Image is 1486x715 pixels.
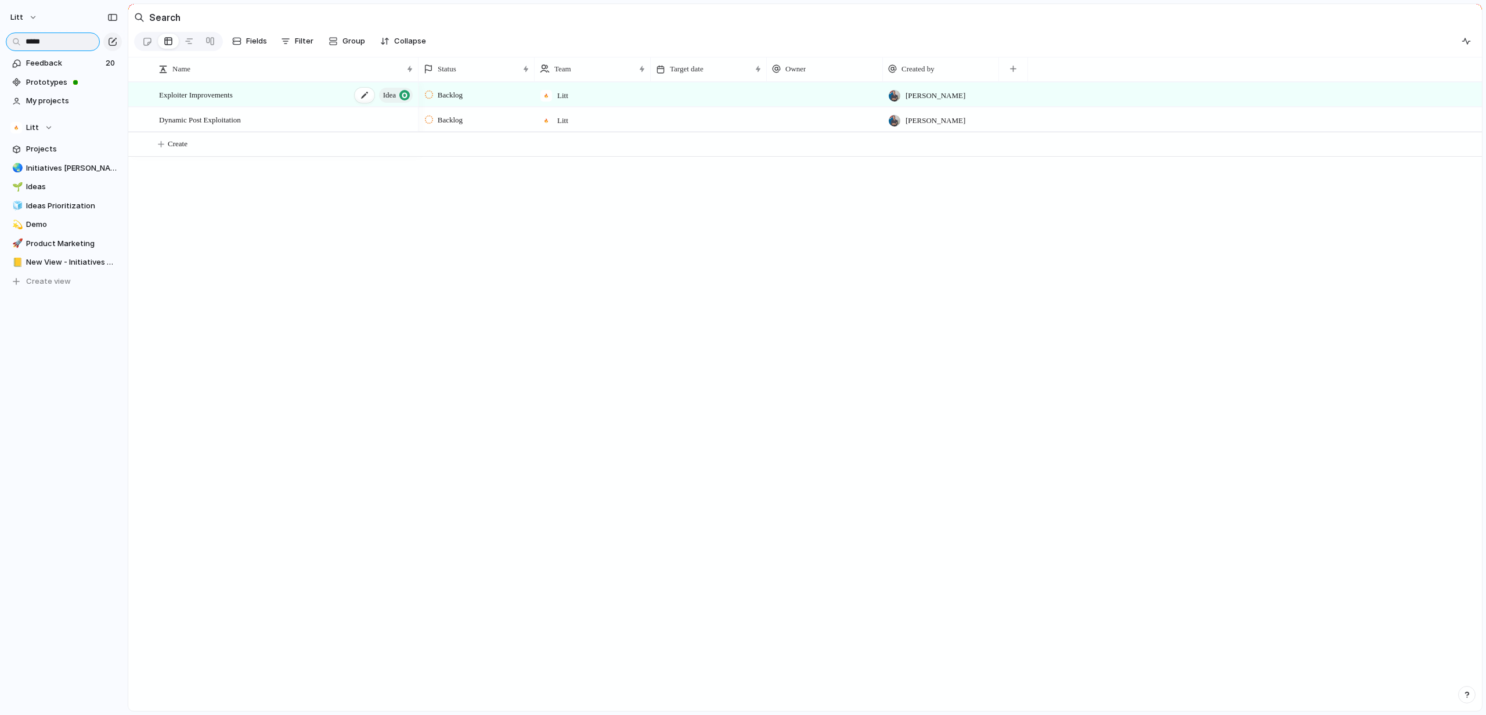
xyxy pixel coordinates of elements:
button: 📒 [10,257,22,268]
a: 🚀Product Marketing [6,235,122,252]
span: Litt [557,90,568,102]
div: 🌱 [12,180,20,194]
span: Create view [26,276,71,287]
span: Demo [26,219,118,230]
span: Target date [670,63,704,75]
span: Feedback [26,57,102,69]
button: 🌱 [10,181,22,193]
div: 🌏 [12,161,20,175]
span: Dynamic Post Exploitation [159,113,241,126]
div: 📒 [12,256,20,269]
button: Fields [228,32,272,50]
h2: Search [149,10,181,24]
button: Filter [276,32,318,50]
span: Litt [26,122,39,133]
span: Idea [383,87,396,103]
span: Ideas Prioritization [26,200,118,212]
span: Name [172,63,190,75]
a: 🌏Initiatives [PERSON_NAME] [6,160,122,177]
span: Projects [26,143,118,155]
a: My projects [6,92,122,110]
div: 🧊 [12,199,20,212]
div: 💫 [12,218,20,232]
span: Create [168,138,187,150]
span: New View - Initiatives and Goals [26,257,118,268]
span: Backlog [438,89,463,101]
button: 🧊 [10,200,22,212]
a: Feedback20 [6,55,122,72]
span: Status [438,63,456,75]
span: Fields [246,35,267,47]
button: Litt [6,119,122,136]
a: Projects [6,140,122,158]
span: Filter [295,35,313,47]
span: Exploiter Improvements [159,88,233,101]
span: Group [342,35,365,47]
span: Product Marketing [26,238,118,250]
span: Created by [901,63,935,75]
a: 💫Demo [6,216,122,233]
span: 20 [106,57,117,69]
button: 🌏 [10,162,22,174]
button: Group [323,32,371,50]
span: Initiatives [PERSON_NAME] [26,162,118,174]
span: Owner [785,63,806,75]
button: 🚀 [10,238,22,250]
span: My projects [26,95,118,107]
a: 🧊Ideas Prioritization [6,197,122,215]
span: Litt [10,12,23,23]
button: Create view [6,273,122,290]
span: [PERSON_NAME] [906,90,965,102]
span: Litt [557,115,568,127]
button: Litt [5,8,44,27]
span: Team [554,63,571,75]
span: Prototypes [26,77,118,88]
span: Ideas [26,181,118,193]
div: 🚀 [12,237,20,250]
button: Collapse [376,32,431,50]
button: 💫 [10,219,22,230]
span: Backlog [438,114,463,126]
a: 📒New View - Initiatives and Goals [6,254,122,271]
span: Collapse [394,35,426,47]
span: [PERSON_NAME] [906,115,965,127]
button: Idea [379,88,413,103]
a: Prototypes [6,74,122,91]
a: 🌱Ideas [6,178,122,196]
